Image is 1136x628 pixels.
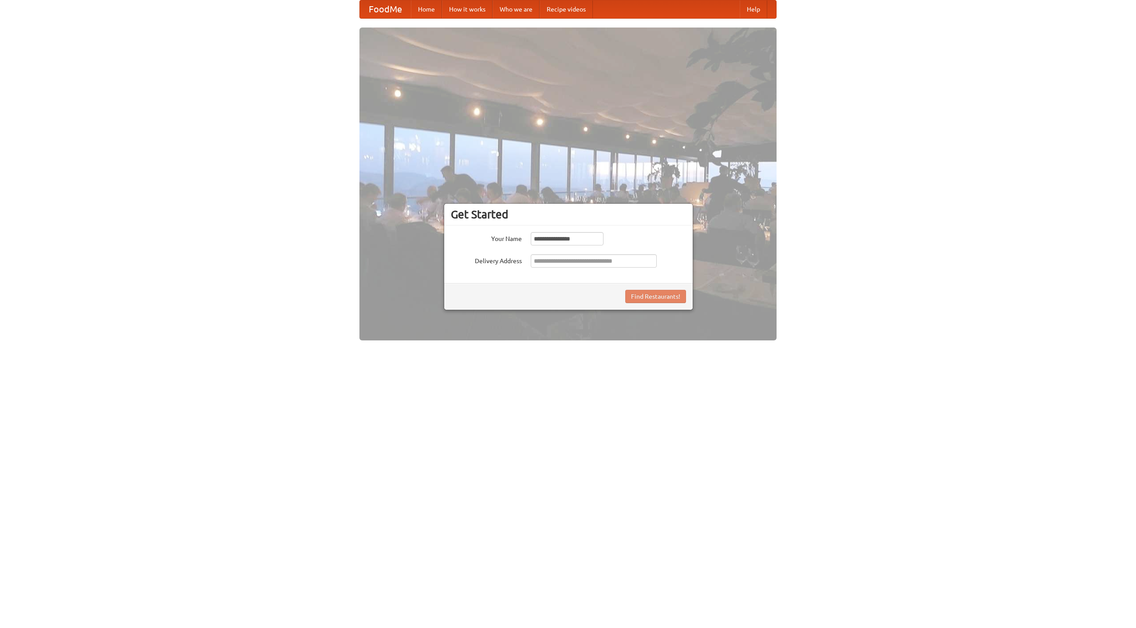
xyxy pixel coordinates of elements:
h3: Get Started [451,208,686,221]
label: Delivery Address [451,254,522,265]
a: Who we are [493,0,540,18]
label: Your Name [451,232,522,243]
a: Help [740,0,767,18]
a: Recipe videos [540,0,593,18]
a: FoodMe [360,0,411,18]
a: Home [411,0,442,18]
button: Find Restaurants! [625,290,686,303]
a: How it works [442,0,493,18]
